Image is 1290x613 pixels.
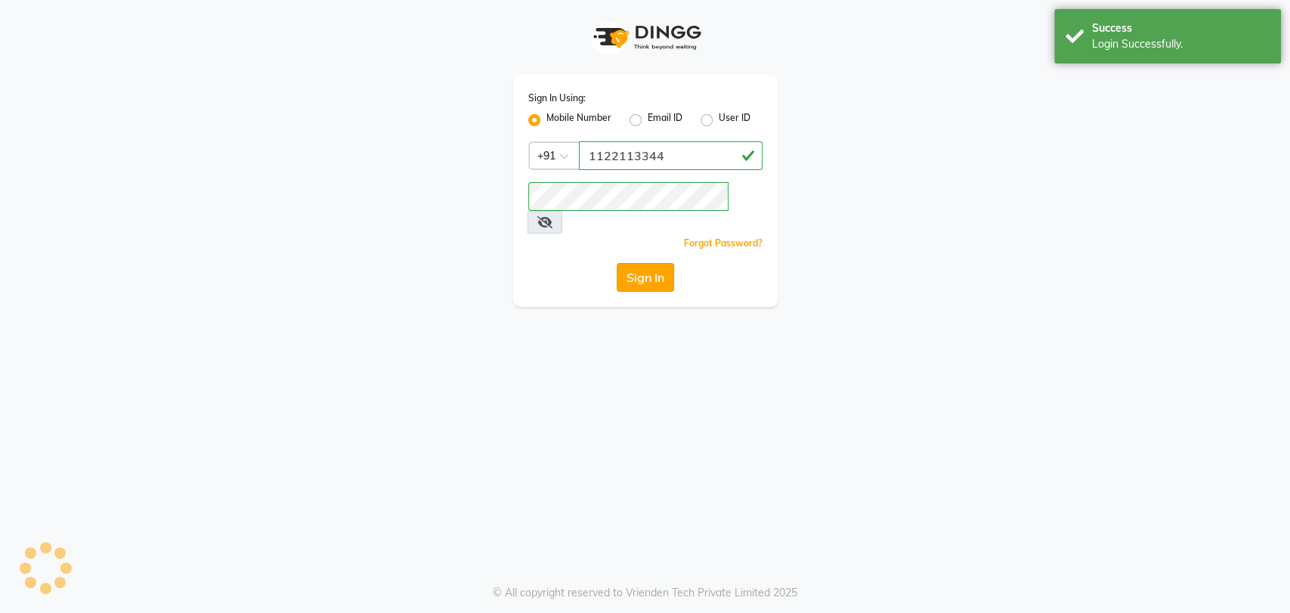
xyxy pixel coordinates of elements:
label: User ID [719,111,750,129]
a: Forgot Password? [684,237,763,249]
img: logo1.svg [585,15,706,60]
input: Username [579,141,763,170]
div: Login Successfully. [1092,36,1270,52]
button: Sign In [617,263,674,292]
label: Email ID [648,111,682,129]
input: Username [528,182,729,211]
label: Sign In Using: [528,91,586,105]
div: Success [1092,20,1270,36]
label: Mobile Number [546,111,611,129]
